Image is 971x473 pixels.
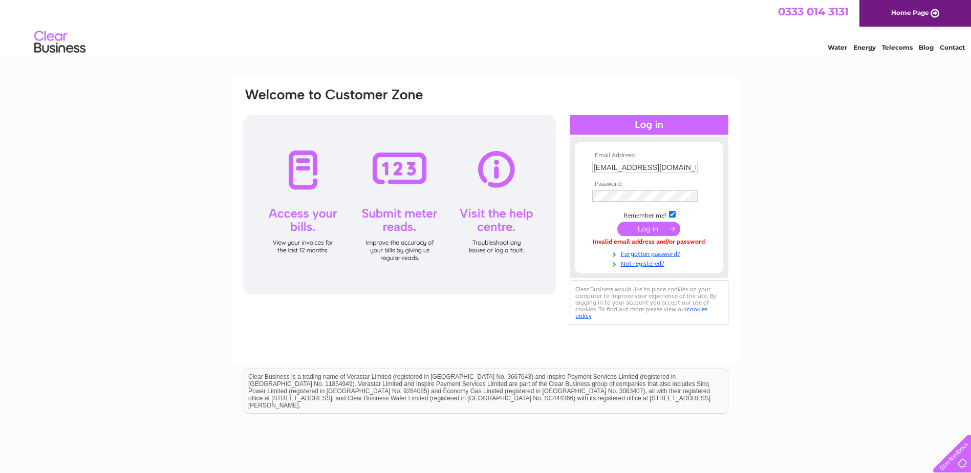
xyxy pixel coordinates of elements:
a: Not registered? [592,258,708,268]
div: Invalid email address and/or password [592,239,706,246]
a: Contact [940,44,965,51]
td: Remember me? [590,209,708,220]
img: logo.png [34,27,86,58]
a: Energy [853,44,876,51]
a: Water [828,44,847,51]
div: Clear Business is a trading name of Verastar Limited (registered in [GEOGRAPHIC_DATA] No. 3667643... [244,6,728,50]
th: Password: [590,181,708,188]
a: 0333 014 3131 [778,5,849,18]
a: Telecoms [882,44,913,51]
a: Blog [919,44,934,51]
a: Forgotten password? [592,248,708,258]
a: cookies policy [575,306,707,319]
div: Clear Business would like to place cookies on your computer to improve your experience of the sit... [570,281,728,325]
th: Email Address: [590,152,708,159]
input: Submit [617,222,680,236]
